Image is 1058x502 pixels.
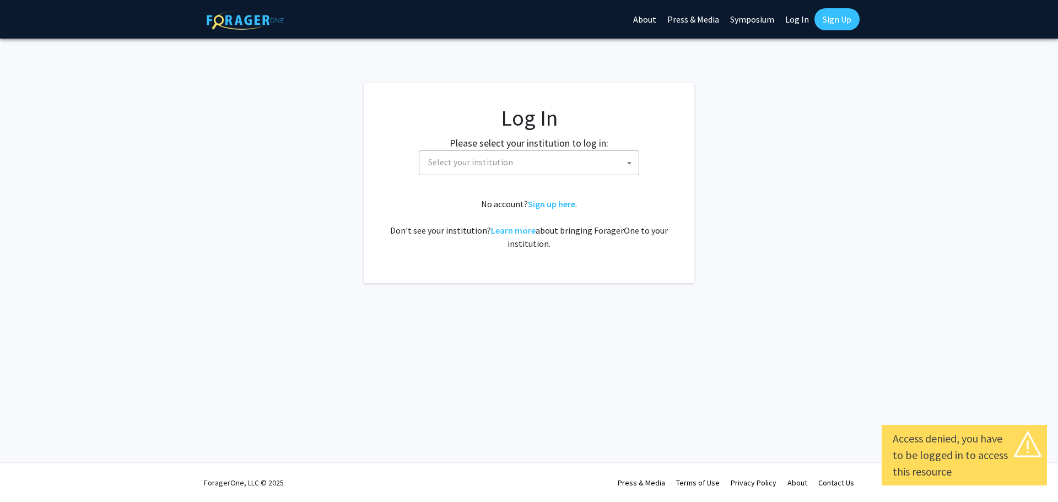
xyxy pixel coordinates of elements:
[428,156,513,168] span: Select your institution
[618,478,665,488] a: Press & Media
[528,198,575,209] a: Sign up here
[893,430,1036,480] div: Access denied, you have to be logged in to access this resource
[491,225,536,236] a: Learn more about bringing ForagerOne to your institution
[450,136,608,150] label: Please select your institution to log in:
[419,150,639,175] span: Select your institution
[731,478,776,488] a: Privacy Policy
[814,8,860,30] a: Sign Up
[676,478,720,488] a: Terms of Use
[424,151,639,174] span: Select your institution
[386,197,672,250] div: No account? . Don't see your institution? about bringing ForagerOne to your institution.
[207,10,284,30] img: ForagerOne Logo
[787,478,807,488] a: About
[386,105,672,131] h1: Log In
[818,478,854,488] a: Contact Us
[204,463,284,502] div: ForagerOne, LLC © 2025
